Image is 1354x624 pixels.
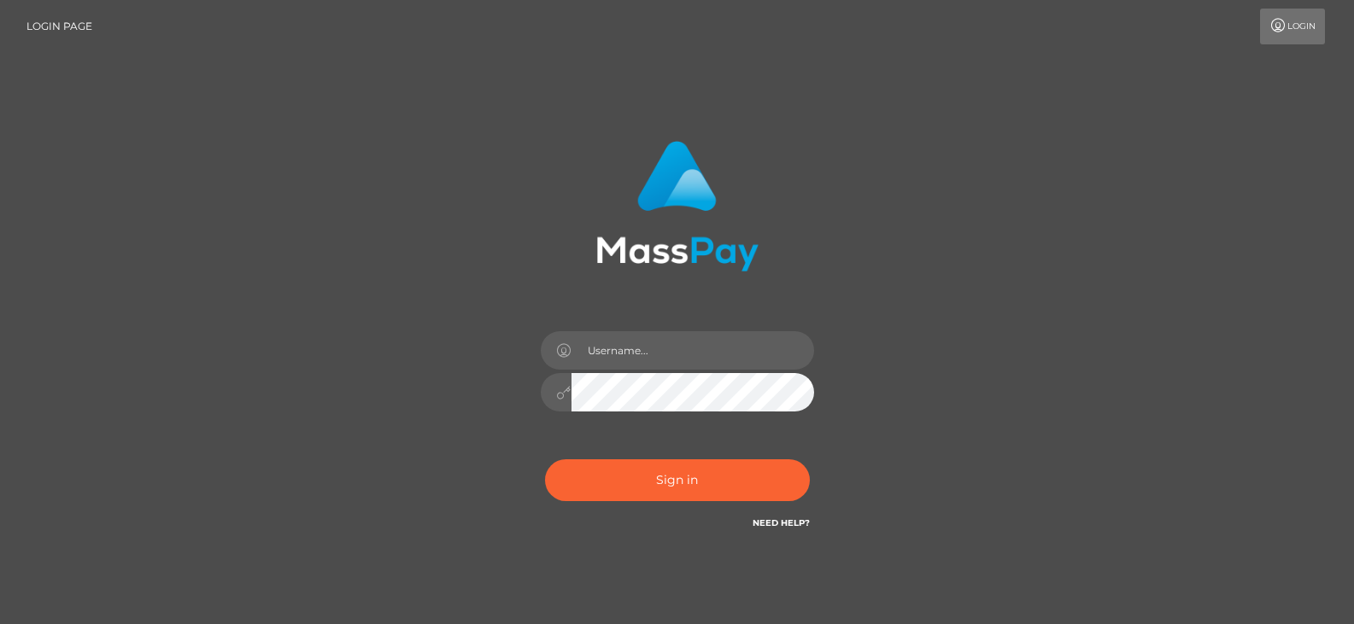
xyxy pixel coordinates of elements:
[571,331,814,370] input: Username...
[596,141,759,271] img: MassPay Login
[1260,9,1325,44] a: Login
[545,459,810,501] button: Sign in
[26,9,92,44] a: Login Page
[753,517,810,528] a: Need Help?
